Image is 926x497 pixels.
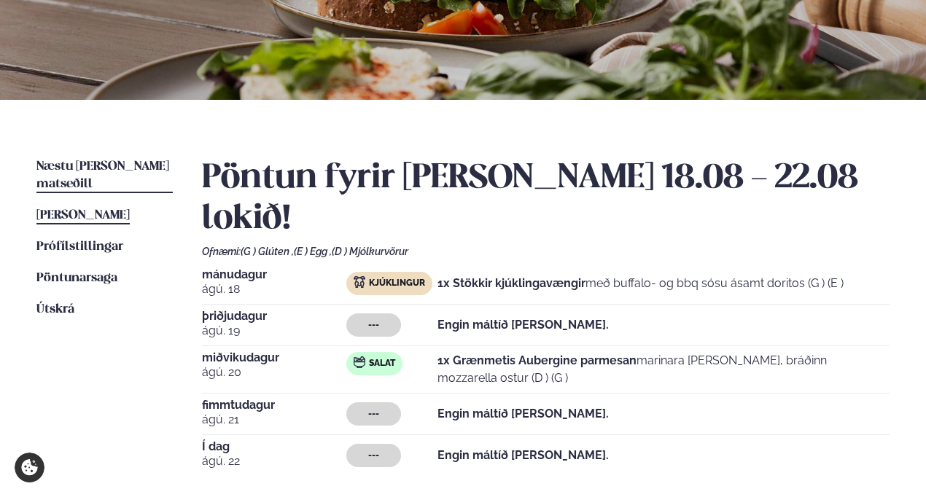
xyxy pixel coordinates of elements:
[437,407,609,420] strong: Engin máltíð [PERSON_NAME].
[36,207,130,224] a: [PERSON_NAME]
[437,275,844,292] p: með buffalo- og bbq sósu ásamt doritos (G ) (E )
[202,310,346,322] span: þriðjudagur
[202,246,890,257] div: Ofnæmi:
[437,276,585,290] strong: 1x Stökkir kjúklingavængir
[36,238,123,256] a: Prófílstillingar
[36,209,130,222] span: [PERSON_NAME]
[368,319,379,331] span: ---
[202,453,346,470] span: ágú. 22
[354,356,365,368] img: salad.svg
[36,160,169,190] span: Næstu [PERSON_NAME] matseðill
[369,278,425,289] span: Kjúklingur
[354,276,365,288] img: chicken.svg
[36,158,173,193] a: Næstu [PERSON_NAME] matseðill
[437,352,890,387] p: marinara [PERSON_NAME], bráðinn mozzarella ostur (D ) (G )
[202,281,346,298] span: ágú. 18
[202,441,346,453] span: Í dag
[294,246,332,257] span: (E ) Egg ,
[202,352,346,364] span: miðvikudagur
[437,353,637,367] strong: 1x Grænmetis Aubergine parmesan
[15,453,44,482] a: Cookie settings
[332,246,408,257] span: (D ) Mjólkurvörur
[437,318,609,332] strong: Engin máltíð [PERSON_NAME].
[202,322,346,340] span: ágú. 19
[369,358,395,369] span: Salat
[36,270,117,287] a: Pöntunarsaga
[202,364,346,381] span: ágú. 20
[202,411,346,428] span: ágú. 21
[36,303,74,316] span: Útskrá
[241,246,294,257] span: (G ) Glúten ,
[368,408,379,420] span: ---
[202,158,890,240] h2: Pöntun fyrir [PERSON_NAME] 18.08 - 22.08 lokið!
[437,448,609,462] strong: Engin máltíð [PERSON_NAME].
[202,399,346,411] span: fimmtudagur
[202,269,346,281] span: mánudagur
[36,301,74,318] a: Útskrá
[368,450,379,461] span: ---
[36,272,117,284] span: Pöntunarsaga
[36,240,123,253] span: Prófílstillingar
